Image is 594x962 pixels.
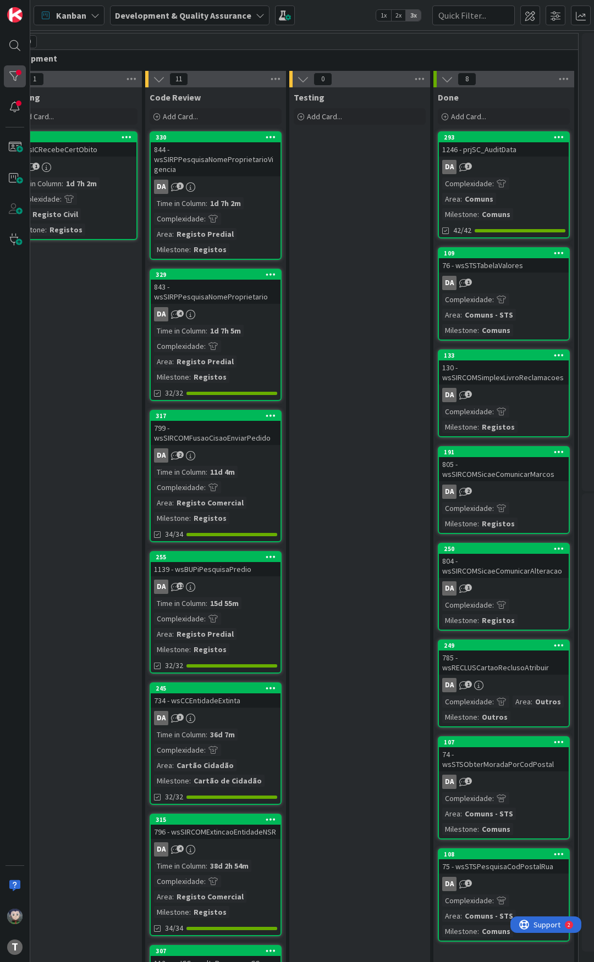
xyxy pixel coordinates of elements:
[191,906,229,918] div: Registos
[156,553,280,561] div: 255
[442,910,460,922] div: Area
[60,193,62,205] span: :
[442,877,457,891] div: DA
[492,405,494,418] span: :
[444,134,569,141] div: 293
[439,248,569,258] div: 109
[204,613,206,625] span: :
[438,848,570,942] a: 10875 - wsSTSPesquisaCodPostalRuaDAComplexidade:Area:Comuns - STSMilestone:Comuns
[191,512,229,524] div: Registos
[465,487,472,494] span: 2
[442,293,492,305] div: Complexidade
[154,355,172,368] div: Area
[3,53,564,64] span: Development
[477,823,479,835] span: :
[154,243,189,255] div: Milestone
[439,737,569,771] div: 10774 - wsSTSObterMoradaPorCodPostal
[439,351,569,360] div: 133
[150,551,282,674] a: 2551139 - wsBUPiPesquisaPredioDATime in Column:15d 55mComplexidade:Area:Registo PredialMilestone:...
[492,502,494,514] span: :
[442,678,457,692] div: DA
[442,925,477,937] div: Milestone
[150,269,282,401] a: 329843 - wsSIRPPesquisaNomeProprietarioDATime in Column:1d 7h 5mComplexidade:Area:Registo Predial...
[151,132,280,176] div: 330844 - wsSIRPPesquisaNomeProprietarioVigencia
[165,660,183,671] span: 32/32
[432,5,515,25] input: Quick Filter...
[479,324,513,336] div: Comuns
[438,131,570,238] a: 2931246 - prjSC_AuditDataDAComplexidade:Area:ComunsMilestone:Comuns42/42
[462,193,496,205] div: Comuns
[154,775,189,787] div: Milestone
[307,112,342,121] span: Add Card...
[439,132,569,157] div: 2931246 - prjSC_AuditData
[438,446,570,534] a: 191805 - wsSIRCOMSicaeComunicarMarcosDAComplexidade:Milestone:Registos
[169,73,188,86] span: 11
[150,682,282,805] a: 245734 - wsCCEntidadeExtintaDATime in Column:36d 7mComplexidade:Area:Cartão CidadãoMilestone:Cart...
[151,552,280,562] div: 255
[154,842,168,857] div: DA
[444,545,569,553] div: 250
[479,208,513,220] div: Comuns
[479,711,510,723] div: Outros
[438,247,570,341] a: 10976 - wsSTSTabelaValoresDAComplexidade:Area:Comuns - STSMilestone:Comuns
[438,640,570,727] a: 249785 - wsRECLUSCartaoReclusoAtribuirDAComplexidade:Area:OutrosMilestone:Outros
[442,421,477,433] div: Milestone
[479,421,518,433] div: Registos
[23,2,50,15] span: Support
[174,497,246,509] div: Registo Comercial
[460,309,462,321] span: :
[439,248,569,273] div: 10976 - wsSTSTabelaValores
[62,177,63,190] span: :
[460,910,462,922] span: :
[479,614,518,626] div: Registos
[531,696,532,708] span: :
[458,73,476,86] span: 8
[492,599,494,611] span: :
[438,349,570,437] a: 133130 - wsSIRCOMSimplexLivroReclamacoesDAComplexidade:Milestone:Registos
[10,193,60,205] div: Complexidade
[5,131,137,240] a: 9493 - wsICRecebeCertObitoTime in Column:1d 7h 2mComplexidade:Registo CivilMilestone:Registos
[442,696,492,708] div: Complexidade
[492,293,494,305] span: :
[7,132,136,157] div: 9493 - wsICRecebeCertObito
[189,512,191,524] span: :
[442,502,492,514] div: Complexidade
[477,208,479,220] span: :
[453,225,471,236] span: 42/42
[154,481,204,493] div: Complexidade
[451,112,486,121] span: Add Card...
[154,497,172,509] div: Area
[174,628,237,640] div: Registo Predial
[439,554,569,578] div: 804 - wsSIRCOMSicaeComunicarAlteracao
[57,4,60,13] div: 2
[151,142,280,176] div: 844 - wsSIRPPesquisaNomeProprietarioVigencia
[154,466,206,478] div: Time in Column
[294,92,324,103] span: Testing
[154,228,172,240] div: Area
[477,421,479,433] span: :
[154,325,206,337] div: Time in Column
[151,270,280,304] div: 329843 - wsSIRPPesquisaNomeProprietario
[444,448,569,456] div: 191
[207,197,244,209] div: 1d 7h 2m
[165,387,183,399] span: 32/32
[151,683,280,693] div: 245
[189,775,191,787] span: :
[63,177,100,190] div: 1d 7h 2m
[439,859,569,874] div: 75 - wsSTSPesquisaCodPostalRua
[492,177,494,190] span: :
[442,324,477,336] div: Milestone
[439,581,569,596] div: DA
[154,448,168,463] div: DA
[10,177,62,190] div: Time in Column
[439,678,569,692] div: DA
[163,112,198,121] span: Add Card...
[154,613,204,625] div: Complexidade
[151,946,280,956] div: 307
[45,224,47,236] span: :
[191,775,265,787] div: Cartão de Cidadão
[189,243,191,255] span: :
[151,448,280,463] div: DA
[154,628,172,640] div: Area
[151,683,280,708] div: 245734 - wsCCEntidadeExtinta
